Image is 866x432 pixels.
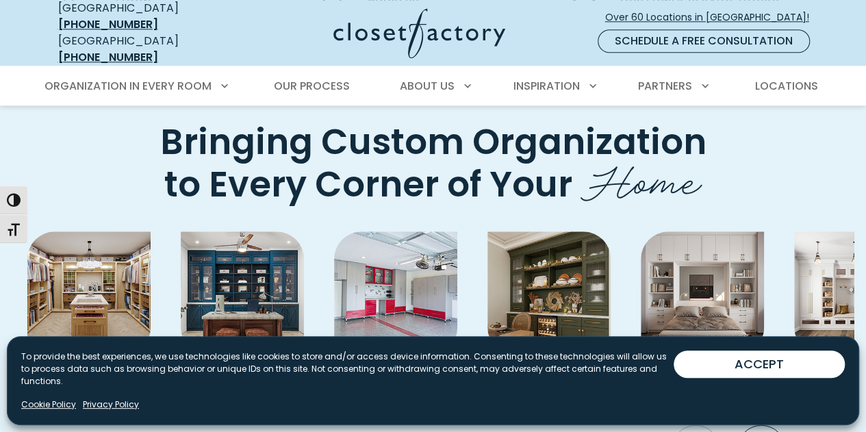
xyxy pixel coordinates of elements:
[160,116,706,166] span: Bringing Custom Organization
[581,144,702,210] span: Home
[35,67,832,105] nav: Primary Menu
[27,231,151,355] img: Custom Closet with island
[641,231,764,355] img: Wall Bed
[58,16,158,32] a: [PHONE_NUMBER]
[605,10,820,25] span: Over 60 Locations in [GEOGRAPHIC_DATA]!
[166,231,319,391] a: Home Office featuring desk and custom cabinetry Home Office
[44,78,212,94] span: Organization in Every Room
[319,231,472,378] a: Garage Cabinets Garage
[83,398,139,411] a: Privacy Policy
[638,78,692,94] span: Partners
[274,78,350,94] span: Our Process
[513,78,580,94] span: Inspiration
[674,351,845,378] button: ACCEPT
[604,5,821,29] a: Over 60 Locations in [GEOGRAPHIC_DATA]!
[12,231,166,391] a: Custom Closet with island Custom Closets
[334,231,457,355] img: Garage Cabinets
[58,49,158,65] a: [PHONE_NUMBER]
[181,231,304,355] img: Home Office featuring desk and custom cabinetry
[21,398,76,411] a: Cookie Policy
[472,231,626,391] a: Wall unit Wall Units
[598,29,810,53] a: Schedule a Free Consultation
[487,231,611,355] img: Wall unit
[164,159,572,208] span: to Every Corner of Your
[400,78,455,94] span: About Us
[58,33,226,66] div: [GEOGRAPHIC_DATA]
[333,8,505,58] img: Closet Factory Logo
[21,351,674,387] p: To provide the best experiences, we use technologies like cookies to store and/or access device i...
[754,78,817,94] span: Locations
[626,231,779,391] a: Wall Bed Wall Beds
